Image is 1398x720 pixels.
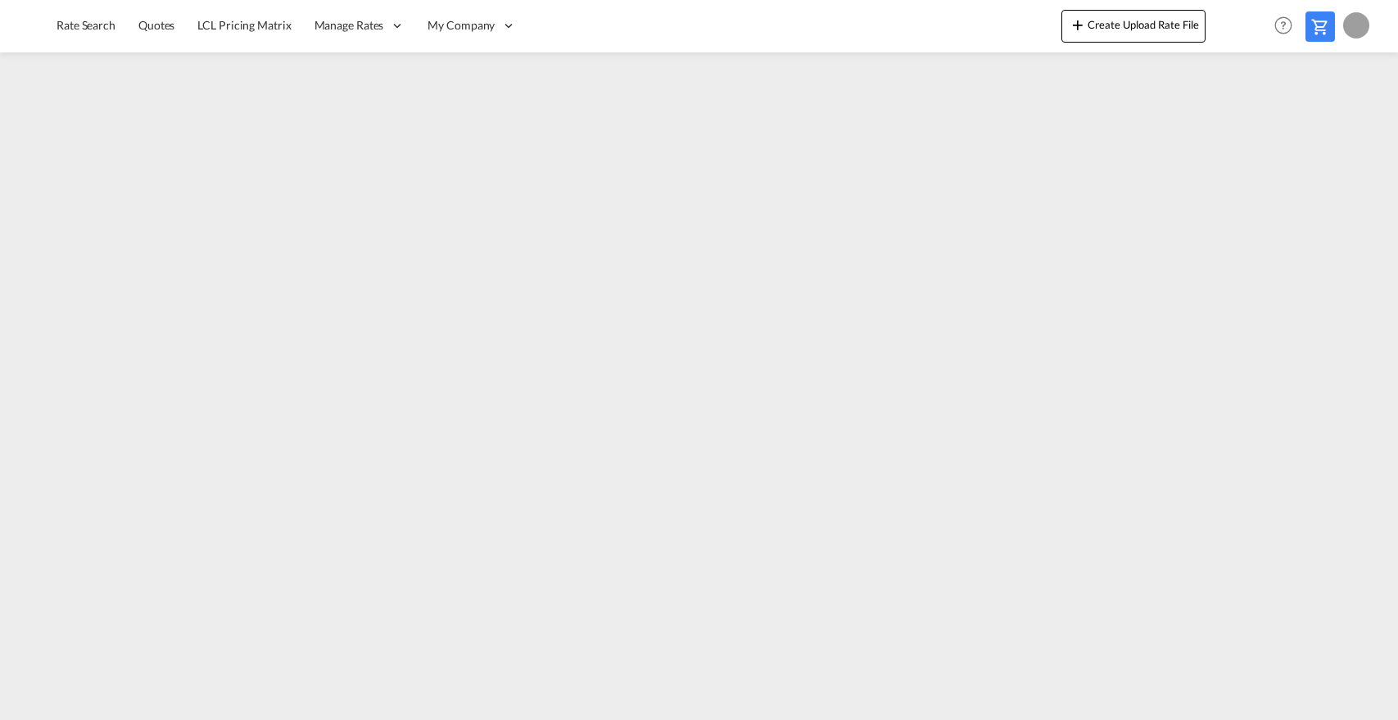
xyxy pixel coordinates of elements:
span: Manage Rates [314,17,384,34]
span: Quotes [138,18,174,32]
button: icon-plus 400-fgCreate Upload Rate File [1061,10,1206,43]
div: Help [1269,11,1305,41]
span: My Company [428,17,495,34]
span: Help [1269,11,1297,39]
md-icon: icon-plus 400-fg [1068,15,1088,34]
span: Rate Search [57,18,115,32]
span: LCL Pricing Matrix [197,18,291,32]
